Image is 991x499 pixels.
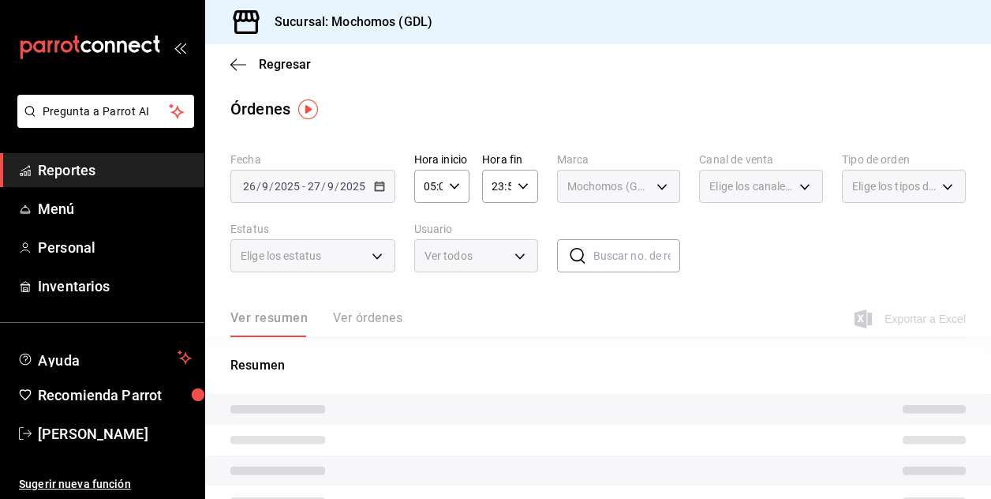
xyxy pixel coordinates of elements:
label: Fecha [230,154,395,165]
label: Tipo de orden [842,154,966,165]
font: Inventarios [38,278,110,295]
label: Hora inicio [414,154,469,165]
button: open_drawer_menu [174,41,186,54]
label: Canal de venta [699,154,823,165]
span: Ayuda [38,348,171,367]
input: ---- [339,180,366,193]
font: Reportes [38,162,95,178]
label: Marca [557,154,681,165]
span: Ver todos [424,248,509,265]
span: / [335,180,339,193]
label: Usuario [414,223,538,234]
span: / [321,180,326,193]
font: Personal [38,239,95,256]
input: -- [261,180,269,193]
font: Recomienda Parrot [38,387,162,403]
span: / [269,180,274,193]
a: Pregunta a Parrot AI [11,114,194,131]
div: Pestañas de navegación [230,310,402,337]
h3: Sucursal: Mochomos (GDL) [262,13,432,32]
span: Elige los tipos de orden [852,178,937,194]
span: Regresar [259,57,311,72]
font: Sugerir nueva función [19,478,131,490]
p: Resumen [230,356,966,375]
font: Menú [38,201,75,217]
img: Marcador de información sobre herramientas [298,99,318,119]
input: -- [307,180,321,193]
font: [PERSON_NAME] [38,426,148,442]
input: ---- [274,180,301,193]
input: Buscar no. de referencia [593,240,681,272]
input: -- [242,180,256,193]
span: Elige los canales de venta [709,178,794,194]
span: / [256,180,261,193]
span: Pregunta a Parrot AI [43,103,170,120]
input: -- [327,180,335,193]
button: Pregunta a Parrot AI [17,95,194,128]
div: Órdenes [230,97,290,121]
label: Hora fin [482,154,537,165]
span: Elige los estatus [241,248,321,264]
span: Mochomos (GDL) [567,178,652,194]
button: Regresar [230,57,311,72]
label: Estatus [230,223,395,234]
span: - [302,180,305,193]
